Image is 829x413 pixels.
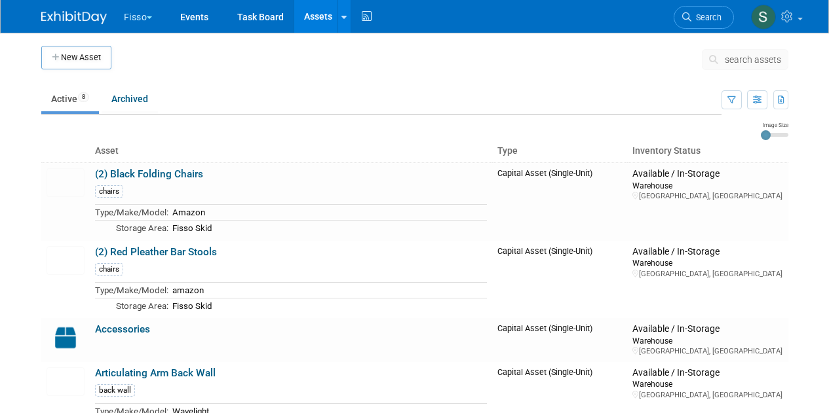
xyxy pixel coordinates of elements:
[116,301,168,311] span: Storage Area:
[632,168,782,180] div: Available / In-Storage
[674,6,734,29] a: Search
[47,323,85,352] img: Capital-Asset-Icon-2.png
[95,384,135,397] div: back wall
[168,283,488,298] td: amazon
[41,46,111,69] button: New Asset
[702,49,788,70] button: search assets
[632,390,782,400] div: [GEOGRAPHIC_DATA], [GEOGRAPHIC_DATA]
[632,378,782,389] div: Warehouse
[168,298,488,313] td: Fisso Skid
[632,180,782,191] div: Warehouse
[751,5,776,29] img: Sam Murphy
[492,241,627,319] td: Capital Asset (Single-Unit)
[691,12,722,22] span: Search
[492,318,627,361] td: Capital Asset (Single-Unit)
[90,140,493,162] th: Asset
[95,168,203,180] a: (2) Black Folding Chairs
[95,246,217,258] a: (2) Red Pleather Bar Stools
[492,162,627,240] td: Capital Asset (Single-Unit)
[95,185,123,198] div: chairs
[95,367,216,379] a: Articulating Arm Back Wall
[95,205,168,221] td: Type/Make/Model:
[632,367,782,379] div: Available / In-Storage
[632,257,782,268] div: Warehouse
[632,346,782,356] div: [GEOGRAPHIC_DATA], [GEOGRAPHIC_DATA]
[95,263,123,276] div: chairs
[725,54,781,65] span: search assets
[492,140,627,162] th: Type
[632,246,782,258] div: Available / In-Storage
[168,205,488,221] td: Amazon
[632,191,782,201] div: [GEOGRAPHIC_DATA], [GEOGRAPHIC_DATA]
[632,323,782,335] div: Available / In-Storage
[168,220,488,235] td: Fisso Skid
[95,283,168,298] td: Type/Make/Model:
[632,335,782,346] div: Warehouse
[78,92,89,102] span: 8
[102,86,158,111] a: Archived
[41,86,99,111] a: Active8
[116,223,168,233] span: Storage Area:
[95,323,150,335] a: Accessories
[41,11,107,24] img: ExhibitDay
[632,269,782,279] div: [GEOGRAPHIC_DATA], [GEOGRAPHIC_DATA]
[761,121,788,129] div: Image Size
